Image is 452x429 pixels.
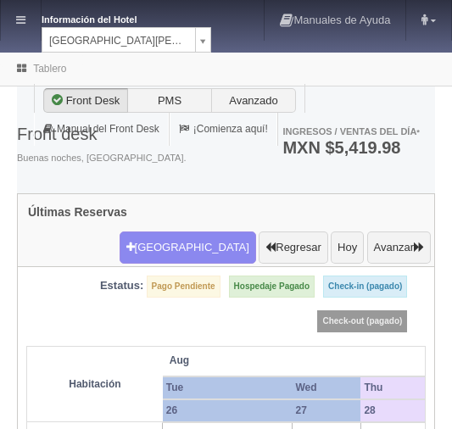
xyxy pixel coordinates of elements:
[170,354,354,368] span: Aug
[17,125,187,143] h3: Front desk
[292,399,360,422] th: 27
[367,231,431,264] button: Avanzar
[163,376,293,399] th: Tue
[317,310,407,332] label: Check-out (pagado)
[33,63,66,75] a: Tablero
[259,231,327,264] button: Regresar
[100,278,143,294] label: Estatus:
[34,113,169,146] a: Manual del Front Desk
[282,126,420,136] span: Ingresos / Ventas del día
[43,88,128,114] label: Front Desk
[17,152,187,165] span: Buenas noches, [GEOGRAPHIC_DATA].
[170,113,277,146] a: ¡Comienza aquí!
[229,276,315,298] label: Hospedaje Pagado
[292,376,360,399] th: Wed
[331,231,364,264] button: Hoy
[282,139,420,156] h3: MXN $5,419.98
[211,88,296,114] label: Avanzado
[69,378,120,390] strong: Habitación
[120,231,256,264] button: [GEOGRAPHIC_DATA]
[127,88,212,114] label: PMS
[42,27,211,53] a: [GEOGRAPHIC_DATA][PERSON_NAME]
[147,276,220,298] label: Pago Pendiente
[49,28,188,53] span: [GEOGRAPHIC_DATA][PERSON_NAME]
[42,8,177,27] dt: Información del Hotel
[163,399,293,422] th: 26
[28,206,127,219] h4: Últimas Reservas
[323,276,407,298] label: Check-in (pagado)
